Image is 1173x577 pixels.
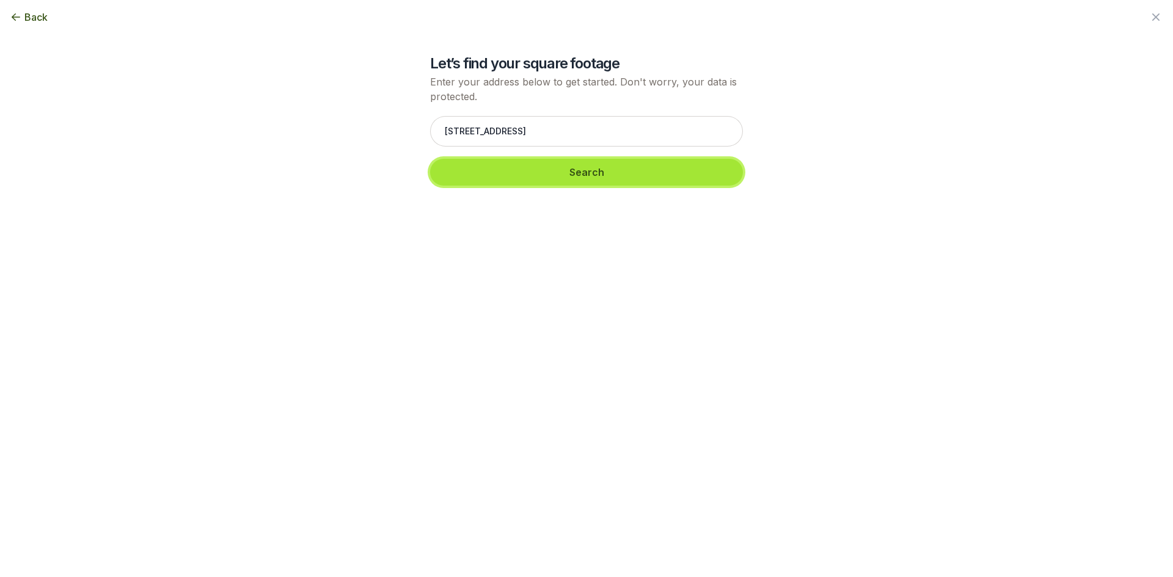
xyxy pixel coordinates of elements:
[24,10,48,24] span: Back
[430,54,743,73] h2: Let’s find your square footage
[430,74,743,104] p: Enter your address below to get started. Don't worry, your data is protected.
[430,116,743,147] input: Enter your address
[430,159,743,186] button: Search
[10,10,48,24] button: Back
